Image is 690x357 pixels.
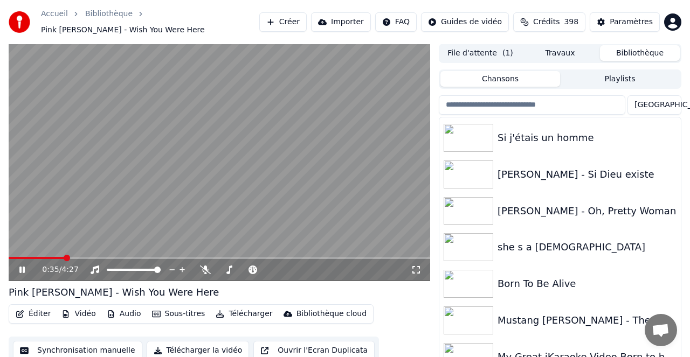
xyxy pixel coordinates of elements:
[9,11,30,33] img: youka
[57,306,100,321] button: Vidéo
[421,12,509,32] button: Guides de vidéo
[85,9,133,19] a: Bibliothèque
[533,17,560,27] span: Crédits
[502,48,513,59] span: ( 1 )
[600,45,680,61] button: Bibliothèque
[61,264,78,275] span: 4:27
[148,306,210,321] button: Sous-titres
[9,285,219,300] div: Pink [PERSON_NAME] - Wish You Were Here
[440,45,520,61] button: File d'attente
[11,306,55,321] button: Éditer
[42,264,68,275] div: /
[498,313,677,328] div: Mustang [PERSON_NAME] - The Commitmens
[259,12,307,32] button: Créer
[498,240,677,255] div: she s a [DEMOGRAPHIC_DATA]
[513,12,585,32] button: Crédits398
[590,12,660,32] button: Paramètres
[440,71,560,87] button: Chansons
[520,45,600,61] button: Travaux
[41,9,68,19] a: Accueil
[610,17,653,27] div: Paramètres
[498,204,677,219] div: [PERSON_NAME] - Oh, Pretty Woman
[564,17,578,27] span: 398
[296,309,367,319] div: Bibliothèque cloud
[375,12,417,32] button: FAQ
[498,167,677,182] div: [PERSON_NAME] - Si Dieu existe
[498,130,677,145] div: Si j'étais un homme
[102,306,146,321] button: Audio
[645,314,677,346] div: Ouvrir le chat
[498,276,677,291] div: Born To Be Alive
[211,306,277,321] button: Télécharger
[42,264,59,275] span: 0:35
[41,9,259,36] nav: breadcrumb
[41,25,205,36] span: Pink [PERSON_NAME] - Wish You Were Here
[560,71,680,87] button: Playlists
[311,12,371,32] button: Importer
